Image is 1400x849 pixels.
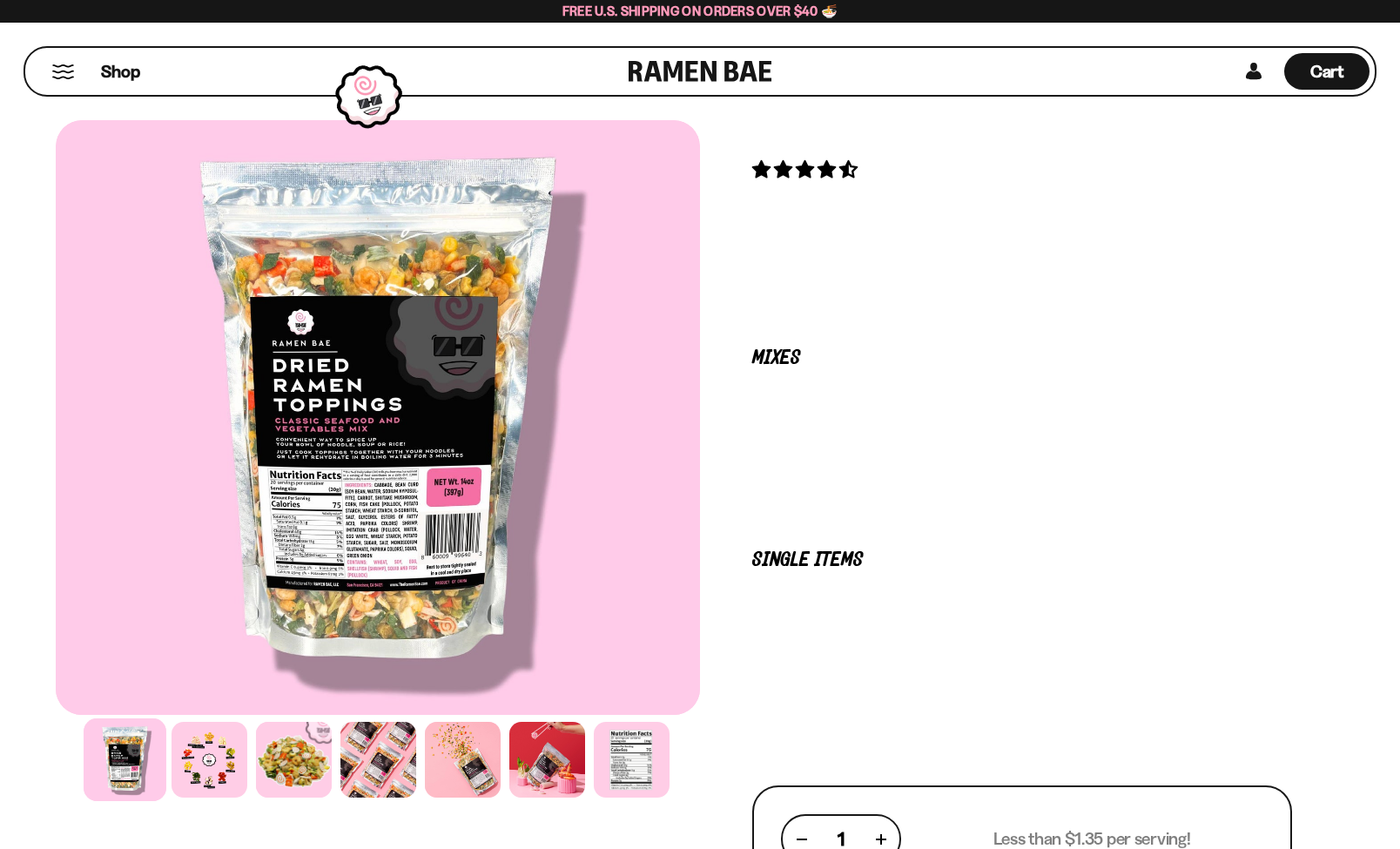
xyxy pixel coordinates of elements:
button: Mobile Menu Trigger [51,64,75,79]
span: Shop [101,60,140,84]
p: Mixes [752,350,1292,367]
a: Shop [101,53,140,90]
span: 4.68 stars [752,158,861,180]
span: Cart [1310,61,1344,82]
span: Free U.S. Shipping on Orders over $40 🍜 [562,3,838,19]
a: Cart [1284,48,1370,95]
p: Single Items [752,552,1292,569]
